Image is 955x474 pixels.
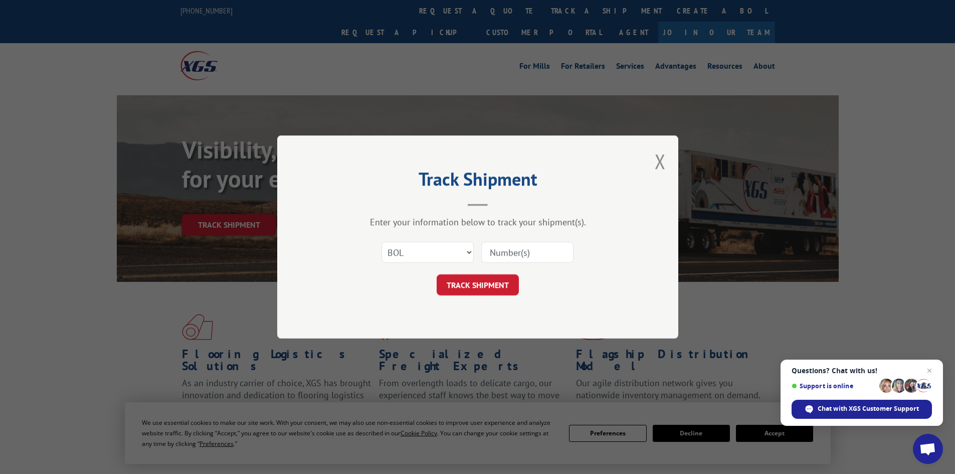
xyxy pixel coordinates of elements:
[655,148,666,175] button: Close modal
[792,382,876,390] span: Support is online
[923,365,935,377] span: Close chat
[792,367,932,375] span: Questions? Chat with us!
[327,216,628,228] div: Enter your information below to track your shipment(s).
[913,434,943,464] div: Open chat
[818,404,919,413] span: Chat with XGS Customer Support
[327,172,628,191] h2: Track Shipment
[437,274,519,295] button: TRACK SHIPMENT
[481,242,574,263] input: Number(s)
[792,400,932,419] div: Chat with XGS Customer Support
